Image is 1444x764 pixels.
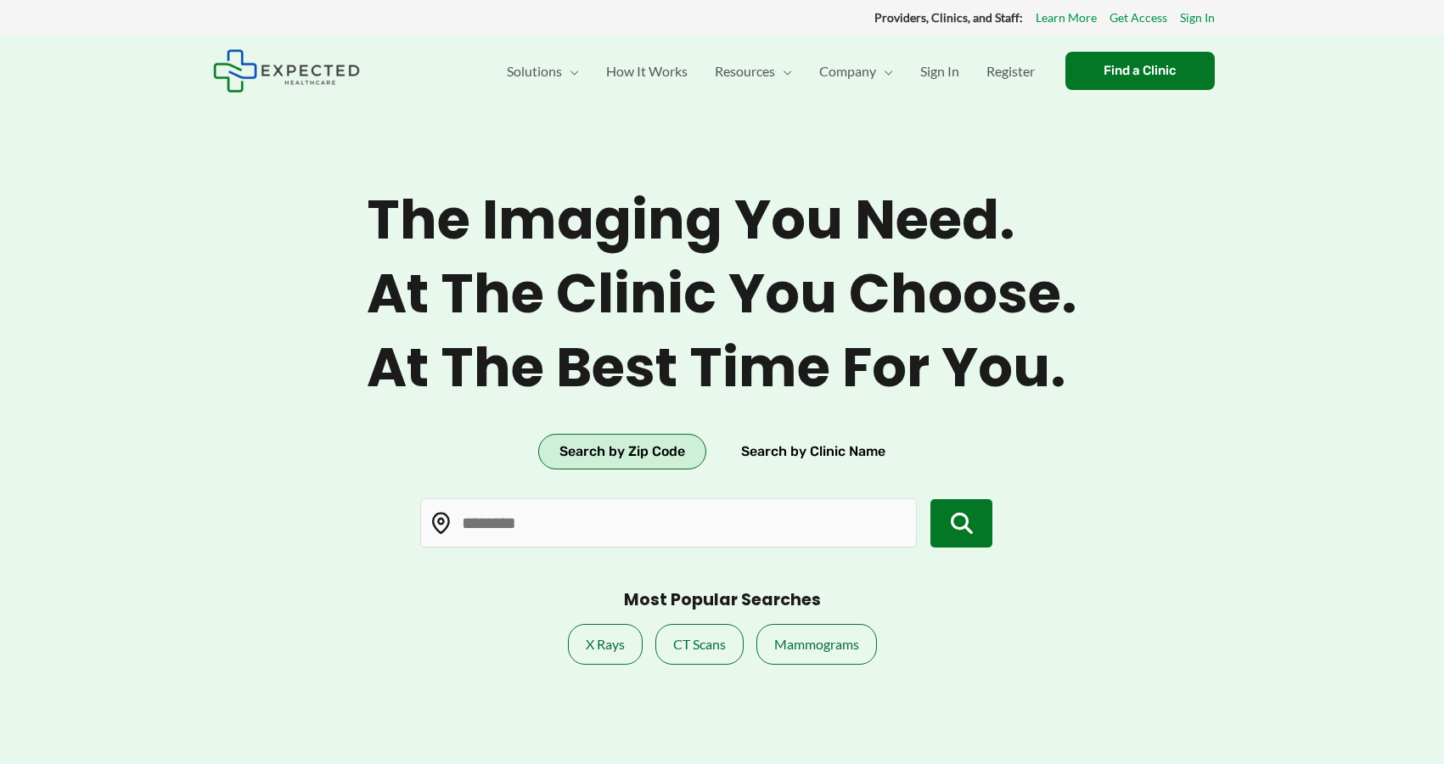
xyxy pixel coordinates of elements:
[367,335,1077,401] span: At the best time for you.
[624,590,821,611] h3: Most Popular Searches
[367,261,1077,327] span: At the clinic you choose.
[1110,7,1167,29] a: Get Access
[874,10,1023,25] strong: Providers, Clinics, and Staff:
[593,42,701,101] a: How It Works
[1065,52,1215,90] a: Find a Clinic
[907,42,973,101] a: Sign In
[568,624,643,665] a: X Rays
[430,513,452,535] img: Location pin
[562,42,579,101] span: Menu Toggle
[606,42,688,101] span: How It Works
[920,42,959,101] span: Sign In
[367,188,1077,253] span: The imaging you need.
[819,42,876,101] span: Company
[775,42,792,101] span: Menu Toggle
[493,42,593,101] a: SolutionsMenu Toggle
[213,49,360,93] img: Expected Healthcare Logo - side, dark font, small
[756,624,877,665] a: Mammograms
[720,434,907,469] button: Search by Clinic Name
[1036,7,1097,29] a: Learn More
[973,42,1048,101] a: Register
[507,42,562,101] span: Solutions
[986,42,1035,101] span: Register
[806,42,907,101] a: CompanyMenu Toggle
[715,42,775,101] span: Resources
[701,42,806,101] a: ResourcesMenu Toggle
[655,624,744,665] a: CT Scans
[493,42,1048,101] nav: Primary Site Navigation
[876,42,893,101] span: Menu Toggle
[1180,7,1215,29] a: Sign In
[538,434,706,469] button: Search by Zip Code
